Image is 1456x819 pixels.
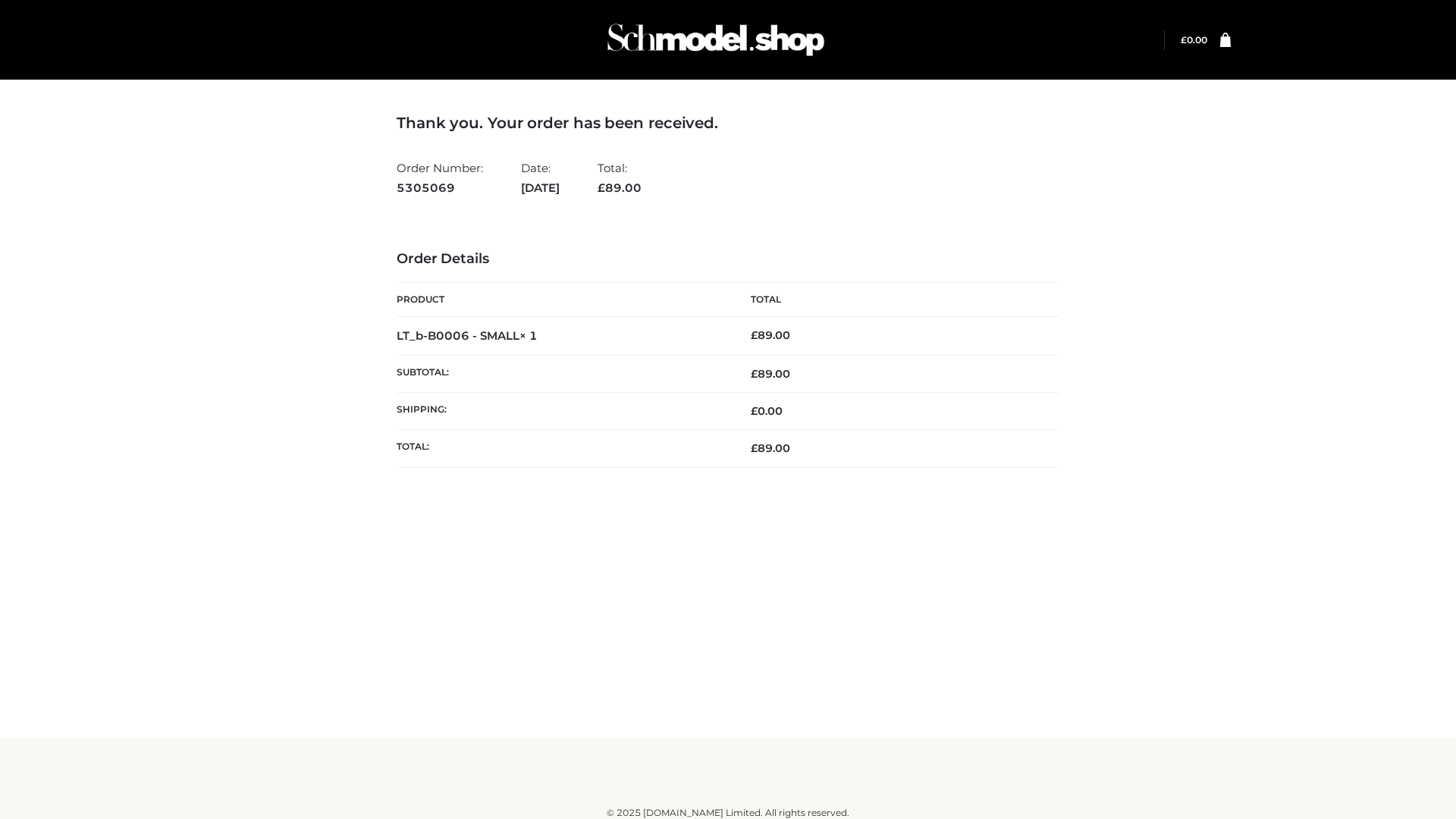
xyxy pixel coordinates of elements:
h3: Order Details [397,251,1059,268]
h3: Thank you. Your order has been received. [397,114,1059,132]
th: Total [728,283,1059,317]
span: £ [751,404,758,418]
th: Shipping: [397,393,728,430]
bdi: 0.00 [1181,34,1207,45]
span: £ [751,441,758,455]
th: Subtotal: [397,355,728,392]
img: Schmodel Admin 964 [602,10,830,70]
span: £ [598,180,605,195]
li: Order Number: [397,155,483,201]
bdi: 89.00 [751,328,790,342]
strong: × 1 [519,328,538,343]
li: Date: [521,155,560,201]
span: £ [751,328,758,342]
th: Product [397,283,728,317]
th: Total: [397,430,728,467]
span: 89.00 [751,367,790,381]
span: £ [751,367,758,381]
bdi: 0.00 [751,404,783,418]
span: 89.00 [598,180,642,195]
strong: [DATE] [521,178,560,198]
span: 89.00 [751,441,790,455]
strong: LT_b-B0006 - SMALL [397,328,538,343]
span: £ [1181,34,1187,45]
strong: 5305069 [397,178,483,198]
li: Total: [598,155,642,201]
a: £0.00 [1181,34,1207,45]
